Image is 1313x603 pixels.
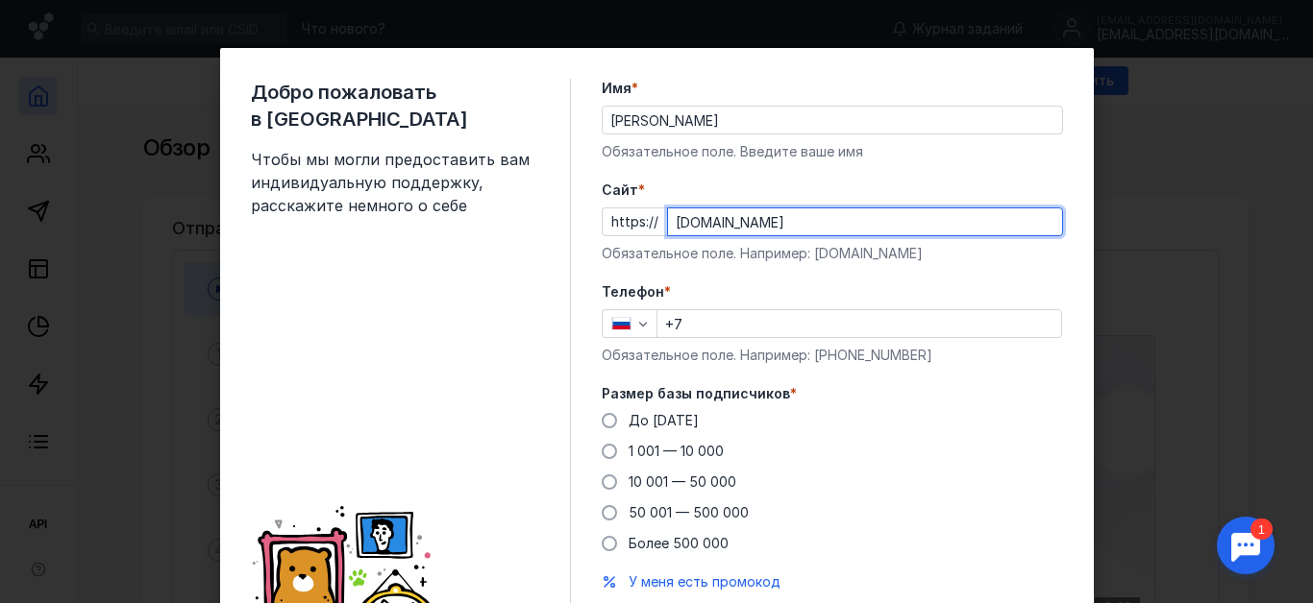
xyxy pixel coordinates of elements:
span: У меня есть промокод [629,573,780,590]
div: Обязательное поле. Например: [DOMAIN_NAME] [602,244,1063,263]
span: 50 001 — 500 000 [629,504,749,520]
div: Обязательное поле. Например: [PHONE_NUMBER] [602,346,1063,365]
span: Размер базы подписчиков [602,384,790,403]
span: Добро пожаловать в [GEOGRAPHIC_DATA] [251,79,539,133]
span: Более 500 000 [629,535,729,551]
span: 1 001 — 10 000 [629,443,724,459]
div: 1 [43,12,65,33]
span: Чтобы мы могли предоставить вам индивидуальную поддержку, расскажите немного о себе [251,148,539,217]
div: Обязательное поле. Введите ваше имя [602,142,1063,161]
span: До [DATE] [629,412,699,428]
button: У меня есть промокод [629,572,780,591]
span: Cайт [602,181,638,200]
span: Имя [602,79,632,98]
span: 10 001 — 50 000 [629,473,736,490]
span: Телефон [602,282,664,301]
